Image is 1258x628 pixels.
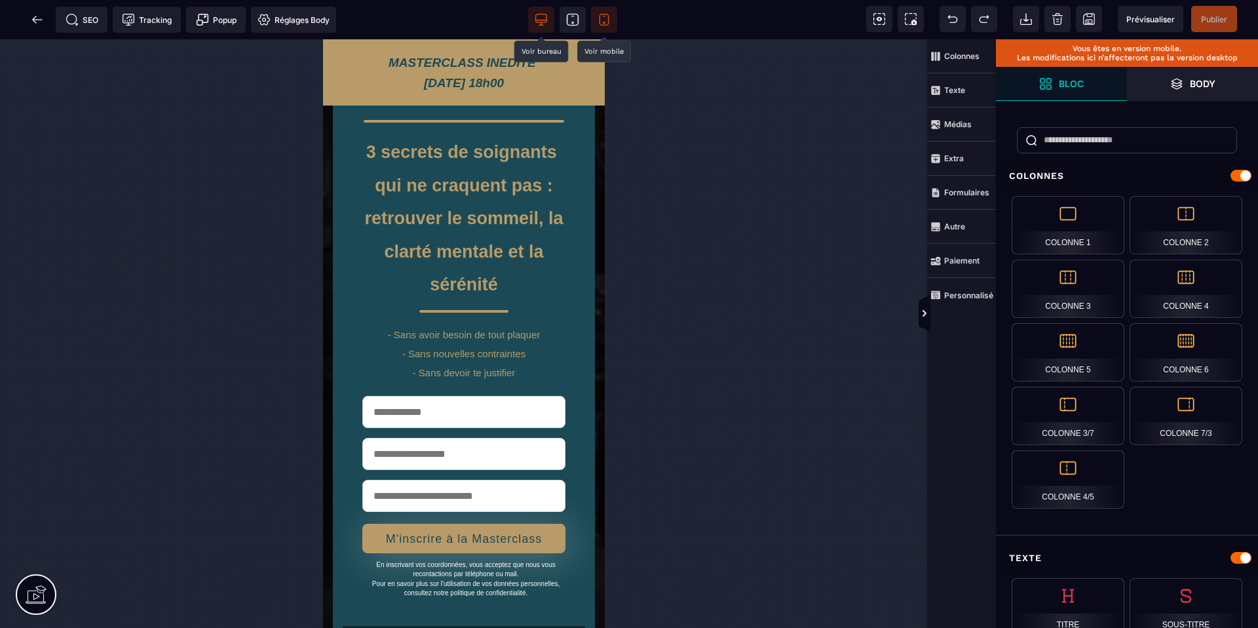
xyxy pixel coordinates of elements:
[1130,323,1242,382] div: Colonne 6
[996,294,1009,334] span: Afficher les vues
[927,39,996,73] span: Colonnes
[866,6,892,32] span: Voir les composants
[591,7,617,33] span: Voir mobile
[996,164,1258,188] div: Colonnes
[944,153,964,163] strong: Extra
[944,85,965,95] strong: Texte
[944,187,989,197] strong: Formulaires
[996,67,1127,101] span: Ouvrir les blocs
[251,7,336,33] span: Favicon
[927,73,996,108] span: Texte
[560,7,586,33] span: Voir tablette
[944,51,980,61] strong: Colonnes
[186,7,246,33] span: Créer une alerte modale
[1190,79,1215,88] strong: Body
[927,210,996,244] span: Autre
[940,6,966,32] span: Défaire
[1130,387,1242,445] div: Colonne 7/3
[1044,6,1071,32] span: Nettoyage
[1130,260,1242,318] div: Colonne 4
[1127,67,1258,101] span: Ouvrir les calques
[1201,14,1227,24] span: Publier
[927,108,996,142] span: Médias
[944,256,980,265] strong: Paiement
[43,521,242,540] div: En inscrivant vos coordonnées, vous acceptez que nous vous recontactions par téléphone ou mail.
[1012,196,1124,254] div: Colonne 1
[196,13,237,26] span: Popup
[528,7,554,33] span: Voir bureau
[1076,6,1102,32] span: Enregistrer
[1002,44,1251,53] p: Vous êtes en version mobile.
[1191,6,1237,32] span: Enregistrer le contenu
[56,7,107,33] span: Métadata SEO
[122,13,172,26] span: Tracking
[1012,323,1124,382] div: Colonne 5
[257,13,330,26] span: Réglages Body
[944,290,993,300] strong: Personnalisé
[43,540,242,559] div: Pour en savoir plus sur l'utilisation de vos données personnelles, consultez notre politique de c...
[944,222,965,231] strong: Autre
[1013,6,1039,32] span: Importer
[1130,196,1242,254] div: Colonne 2
[927,244,996,278] span: Paiement
[24,7,50,33] span: Retour
[927,142,996,176] span: Extra
[29,286,252,343] h1: - Sans avoir besoin de tout plaquer - Sans nouvelles contraintes - Sans devoir te justifier
[1126,14,1175,24] span: Prévisualiser
[898,6,924,32] span: Capture d'écran
[971,6,997,32] span: Rétablir
[944,119,972,129] strong: Médias
[1059,79,1084,88] strong: Bloc
[1012,387,1124,445] div: Colonne 3/7
[39,484,242,514] button: M'inscrire à la Masterclass
[927,176,996,210] span: Formulaires
[996,546,1258,570] div: Texte
[1012,260,1124,318] div: Colonne 3
[927,278,996,312] span: Personnalisé
[1012,450,1124,509] div: Colonne 4/5
[1118,6,1183,32] span: Aperçu
[20,10,262,57] text: MASTERCLASS INEDITE [DATE] 18h00
[113,7,181,33] span: Code de suivi
[1002,53,1251,62] p: Les modifications ici n’affecteront pas la version desktop
[66,13,98,26] span: SEO
[29,96,252,268] h1: 3 secrets de soignants qui ne craquent pas : retrouver le sommeil, la clarté mentale et la sérénité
